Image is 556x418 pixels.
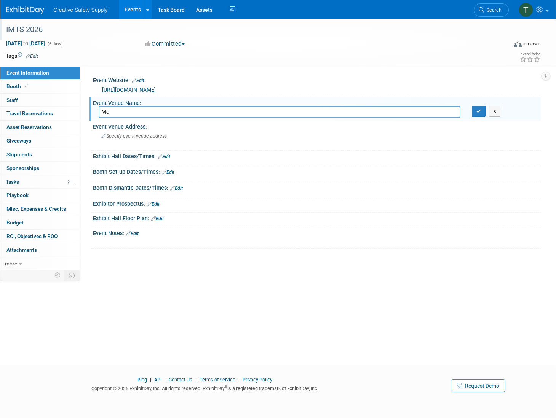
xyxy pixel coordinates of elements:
a: Edit [132,78,144,83]
a: Contact Us [169,377,192,383]
img: Format-Inperson.png [514,41,522,47]
div: Event Venue Name: [93,97,541,107]
span: (6 days) [47,41,63,46]
span: Budget [6,219,24,226]
a: Request Demo [451,379,505,392]
div: Event Rating [520,52,540,56]
span: Playbook [6,192,29,198]
span: Giveaways [6,138,31,144]
span: Creative Safety Supply [53,7,107,13]
a: API [154,377,161,383]
div: Event Website: [93,75,541,84]
a: Tasks [0,175,80,189]
span: Sponsorships [6,165,39,171]
span: Travel Reservations [6,110,53,116]
span: Asset Reservations [6,124,52,130]
span: Staff [6,97,18,103]
span: | [236,377,241,383]
div: Exhibitor Prospectus: [93,198,541,208]
a: Edit [158,154,170,159]
a: Edit [151,216,164,221]
span: Search [484,7,502,13]
div: Event Notes: [93,227,541,237]
a: [URL][DOMAIN_NAME] [102,87,156,93]
a: Event Information [0,66,80,79]
img: Thom Cheney [519,3,533,17]
a: ROI, Objectives & ROO [0,230,80,243]
span: | [193,377,198,383]
i: Booth reservation complete [24,84,28,88]
a: Search [474,3,509,17]
span: Booth [6,83,30,89]
a: Travel Reservations [0,107,80,120]
a: Edit [147,202,160,207]
span: more [5,261,17,267]
span: | [148,377,153,383]
td: Tags [6,52,38,60]
div: Booth Set-up Dates/Times: [93,166,541,176]
div: Event Venue Address: [93,121,541,130]
a: Privacy Policy [243,377,272,383]
a: Asset Reservations [0,121,80,134]
span: Attachments [6,247,37,253]
a: Sponsorships [0,162,80,175]
a: more [0,257,80,270]
a: Edit [162,170,174,175]
a: Staff [0,94,80,107]
span: to [22,40,29,46]
td: Personalize Event Tab Strip [51,270,64,280]
span: Shipments [6,151,32,157]
span: [DATE] [DATE] [6,40,46,47]
span: ROI, Objectives & ROO [6,233,58,239]
a: Giveaways [0,134,80,148]
a: Budget [0,216,80,229]
span: Misc. Expenses & Credits [6,206,66,212]
div: Exhibit Hall Dates/Times: [93,151,541,161]
a: Edit [170,186,183,191]
a: Blog [137,377,147,383]
a: Shipments [0,148,80,161]
a: Terms of Service [200,377,235,383]
a: Playbook [0,189,80,202]
td: Toggle Event Tabs [64,270,80,280]
span: | [163,377,168,383]
sup: ® [225,385,227,389]
button: Committed [142,40,188,48]
div: Booth Dismantle Dates/Times: [93,182,541,192]
button: X [489,106,501,117]
a: Edit [26,54,38,59]
a: Booth [0,80,80,93]
div: Copyright © 2025 ExhibitDay, Inc. All rights reserved. ExhibitDay is a registered trademark of Ex... [6,383,404,392]
div: Event Format [461,40,541,51]
div: Exhibit Hall Floor Plan: [93,213,541,223]
a: Attachments [0,243,80,257]
a: Edit [126,231,139,236]
img: ExhibitDay [6,6,44,14]
span: Tasks [6,179,19,185]
span: Specify event venue address [101,133,167,139]
span: Event Information [6,70,49,76]
div: In-Person [523,41,541,47]
div: IMTS 2026 [3,23,495,37]
a: Misc. Expenses & Credits [0,202,80,216]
